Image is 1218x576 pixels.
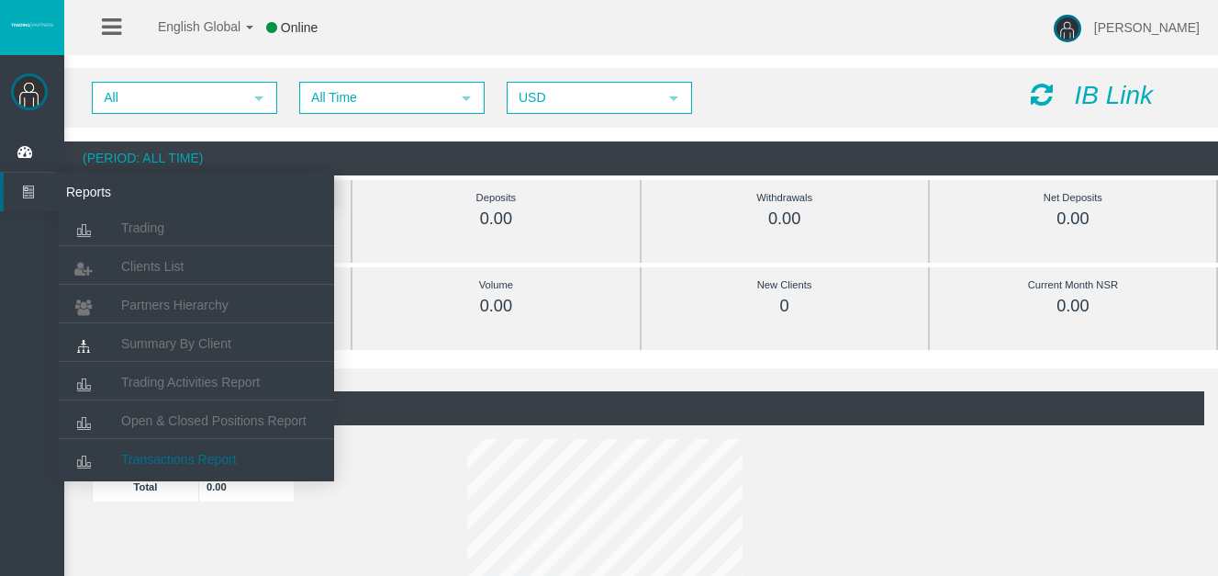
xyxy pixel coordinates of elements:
div: (Period: All Time) [64,141,1218,175]
span: select [251,91,266,106]
div: Deposits [394,187,598,209]
span: Summary By Client [121,336,231,351]
div: Current Month NSR [971,275,1175,296]
div: 0.00 [971,296,1175,317]
div: 0 [683,296,887,317]
div: Volume [394,275,598,296]
span: All Time [301,84,450,112]
span: USD [508,84,657,112]
div: New Clients [683,275,887,296]
td: Total [93,471,199,502]
span: All [94,84,242,112]
div: 0.00 [971,209,1175,230]
div: (Period: All Time) [78,391,1204,425]
span: Trading [121,220,164,235]
span: select [666,91,681,106]
span: Transactions Report [121,452,237,467]
span: Reports [52,173,232,211]
span: Clients List [121,259,184,274]
span: Online [281,20,318,35]
img: logo.svg [9,21,55,28]
a: Transactions Report [59,443,334,476]
a: Reports [4,173,334,211]
div: Net Deposits [971,187,1175,209]
div: 0.00 [394,296,598,317]
span: English Global [134,19,240,34]
span: Partners Hierarchy [121,298,229,312]
a: Open & Closed Positions Report [59,404,334,437]
div: 0.00 [394,209,598,230]
i: IB Link [1074,81,1153,109]
a: Trading [59,211,334,244]
span: Trading Activities Report [121,375,260,390]
div: Withdrawals [683,187,887,209]
span: [PERSON_NAME] [1094,20,1200,35]
a: Summary By Client [59,327,334,360]
a: Partners Hierarchy [59,288,334,322]
span: Open & Closed Positions Report [121,413,307,428]
span: select [459,91,474,106]
img: user-image [1054,15,1081,42]
i: Reload Dashboard [1031,82,1053,107]
td: 0.00 [199,471,295,502]
a: Clients List [59,250,334,283]
div: 0.00 [683,209,887,230]
a: Trading Activities Report [59,366,334,399]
